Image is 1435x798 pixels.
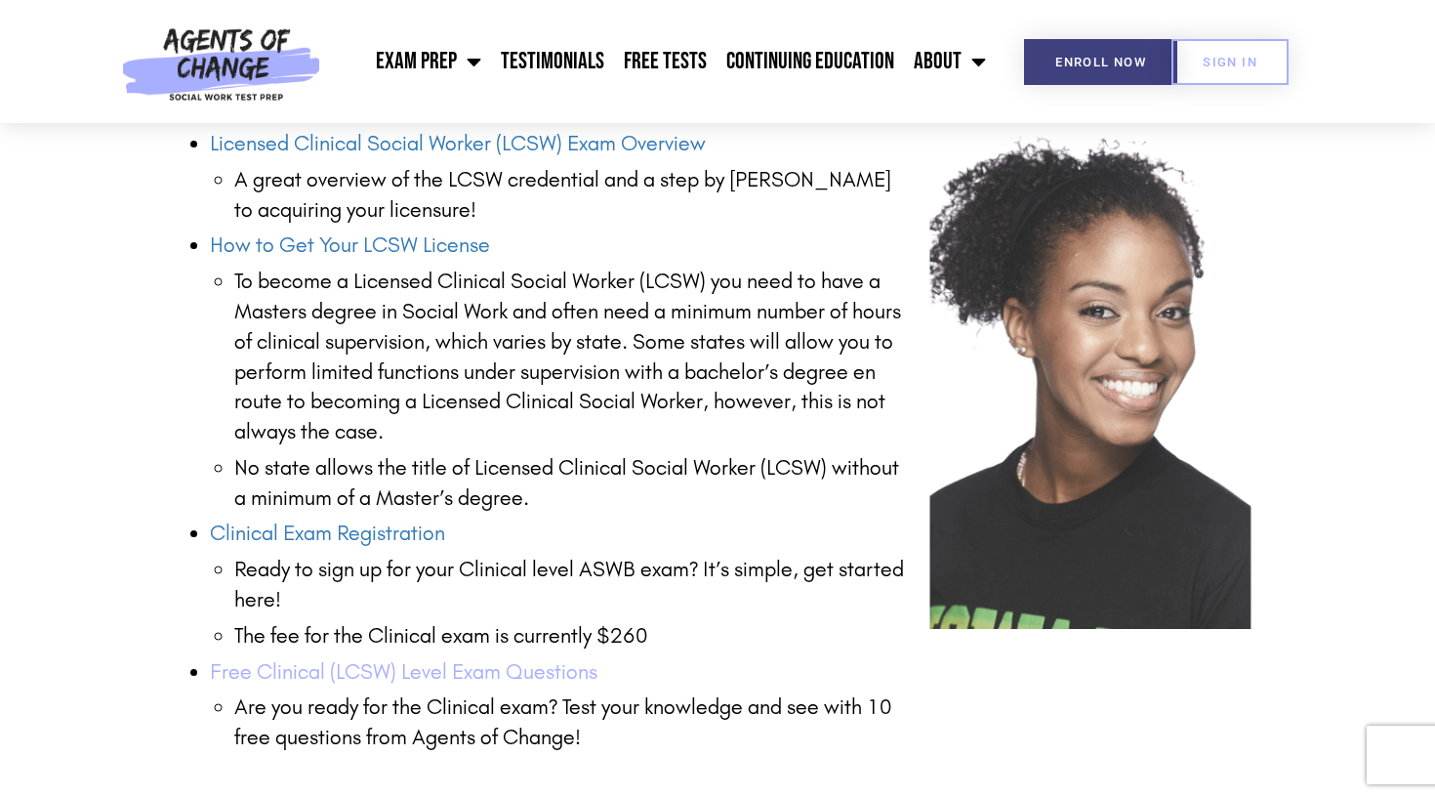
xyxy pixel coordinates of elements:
li: A great overview of the LCSW credential and a step by [PERSON_NAME] to acquiring your licensure! [234,165,907,226]
a: Testimonials [491,37,614,86]
a: Clinical Exam Registration [210,521,445,546]
a: Continuing Education [717,37,904,86]
a: How to Get Your LCSW License [210,232,490,258]
span: Enroll Now [1055,56,1146,68]
a: Free Clinical (LCSW) Level Exam Questions [210,659,597,685]
li: Are you ready for the Clinical exam? Test your knowledge and see with 10 free questions from Agen... [234,693,907,753]
a: About [904,37,996,86]
li: Ready to sign up for your Clinical level ASWB exam? It’s simple, get started here! [234,555,907,615]
span: SIGN IN [1203,56,1257,68]
p: No state allows the title of Licensed Clinical Social Worker (LCSW) without a minimum of a Master... [234,453,907,514]
p: To become a Licensed Clinical Social Worker (LCSW) you need to have a Masters degree in Social Wo... [234,267,907,447]
a: Enroll Now [1024,39,1177,85]
a: SIGN IN [1171,39,1289,85]
a: Exam Prep [366,37,491,86]
a: Free Tests [614,37,717,86]
nav: Menu [330,37,996,86]
li: The fee for the Clinical exam is currently $260 [234,621,907,651]
a: Licensed Clinical Social Worker (LCSW) Exam Overview [210,131,706,156]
